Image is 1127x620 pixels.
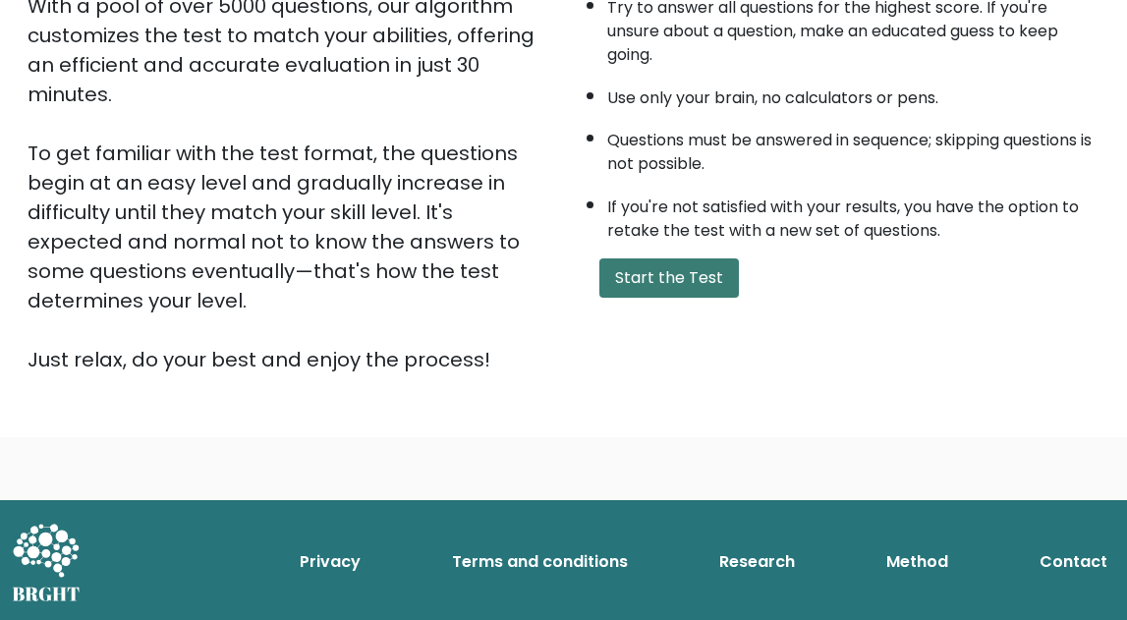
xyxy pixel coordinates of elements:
a: Privacy [292,542,368,582]
li: If you're not satisfied with your results, you have the option to retake the test with a new set ... [607,186,1100,243]
a: Terms and conditions [444,542,636,582]
a: Method [878,542,956,582]
a: Contact [1032,542,1115,582]
button: Start the Test [599,258,739,298]
a: Research [711,542,803,582]
li: Use only your brain, no calculators or pens. [607,77,1100,110]
li: Questions must be answered in sequence; skipping questions is not possible. [607,119,1100,176]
